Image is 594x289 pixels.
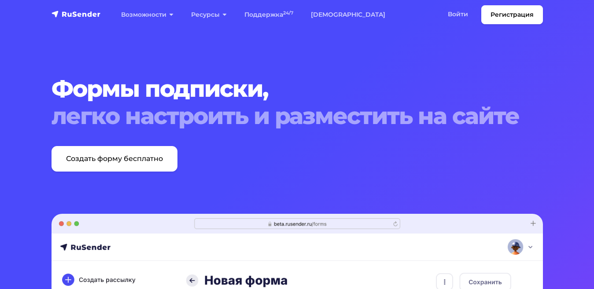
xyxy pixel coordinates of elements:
[302,6,394,24] a: [DEMOGRAPHIC_DATA]
[52,102,543,130] span: легко настроить и разместить на сайте
[52,146,177,172] a: Создать форму бесплатно
[52,10,101,18] img: RuSender
[182,6,236,24] a: Ресурсы
[236,6,302,24] a: Поддержка24/7
[481,5,543,24] a: Регистрация
[439,5,477,23] a: Войти
[283,10,293,16] sup: 24/7
[112,6,182,24] a: Возможности
[52,75,543,130] h1: Формы подписки,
